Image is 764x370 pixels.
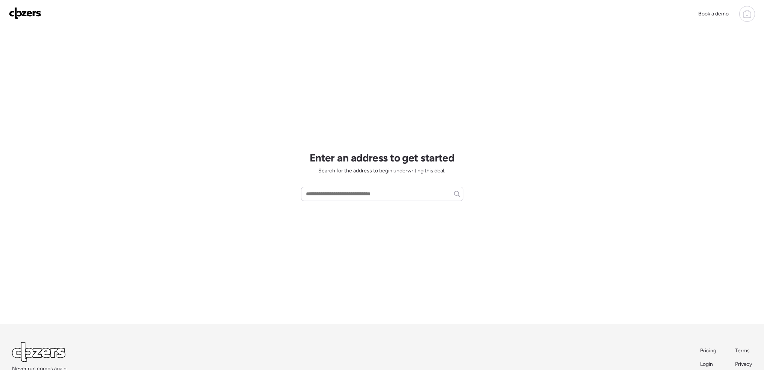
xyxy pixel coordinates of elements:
span: Privacy [735,361,752,367]
span: Book a demo [698,11,729,17]
span: Login [700,361,713,367]
img: Logo Light [12,342,65,362]
a: Terms [735,347,752,355]
a: Pricing [700,347,717,355]
span: Terms [735,347,750,354]
span: Pricing [700,347,716,354]
a: Login [700,361,717,368]
a: Privacy [735,361,752,368]
img: Logo [9,7,41,19]
span: Search for the address to begin underwriting this deal. [318,167,445,175]
h1: Enter an address to get started [310,151,455,164]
